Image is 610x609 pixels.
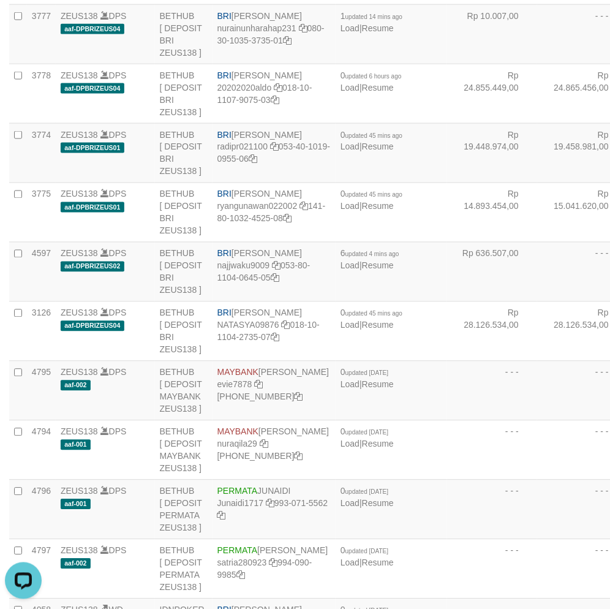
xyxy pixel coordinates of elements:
a: Load [341,439,360,449]
td: 3775 [27,183,56,242]
td: BETHUB [ DEPOSIT MAYBANK ZEUS138 ] [155,361,213,420]
span: updated [DATE] [345,548,388,555]
td: DPS [56,183,155,242]
span: aaf-001 [61,440,91,450]
span: 0 [341,546,388,556]
a: Resume [362,202,394,211]
a: Copy NATASYA09876 to clipboard [282,320,290,330]
a: radipr021100 [217,142,268,152]
a: Load [341,142,360,152]
span: BRI [217,70,232,80]
td: JUNAIDI 993-071-5562 [213,480,336,539]
a: Resume [362,439,394,449]
a: Copy 141801032452508 to clipboard [283,214,292,224]
span: aaf-DPBRIZEUS04 [61,24,124,34]
a: Load [341,320,360,330]
td: [PERSON_NAME] 994-090-9985 [213,539,336,599]
span: 0 [341,427,388,437]
td: BETHUB [ DEPOSIT MAYBANK ZEUS138 ] [155,420,213,480]
td: 4794 [27,420,56,480]
a: Copy ryangunawan022002 to clipboard [299,202,308,211]
a: nurainunharahap231 [217,23,296,33]
td: DPS [56,301,155,361]
td: BETHUB [ DEPOSIT BRI ZEUS138 ] [155,301,213,361]
a: Copy 20202020aldo to clipboard [274,83,282,93]
a: Resume [362,83,394,93]
td: Rp 636.507,00 [447,242,537,301]
a: NATASYA09876 [217,320,279,330]
span: | [341,70,402,93]
a: ZEUS138 [61,249,98,259]
span: aaf-DPBRIZEUS04 [61,321,124,331]
a: Resume [362,499,394,509]
a: Copy 018101104273507 to clipboard [271,333,279,342]
td: 3778 [27,64,56,123]
span: | [341,130,402,152]
td: DPS [56,4,155,64]
span: updated [DATE] [345,370,388,377]
a: ZEUS138 [61,70,98,80]
span: MAYBANK [217,427,258,437]
span: BRI [217,11,232,21]
span: 1 [341,11,402,21]
button: Open LiveChat chat widget [5,5,42,42]
td: DPS [56,420,155,480]
span: updated [DATE] [345,489,388,496]
span: updated 4 mins ago [345,251,399,258]
td: 4597 [27,242,56,301]
a: Copy nuraqila29 to clipboard [260,439,268,449]
td: Rp 24.855.449,00 [447,64,537,123]
span: aaf-DPBRIZEUS01 [61,143,124,153]
span: aaf-DPBRIZEUS02 [61,262,124,272]
a: ZEUS138 [61,486,98,496]
td: [PERSON_NAME] [PHONE_NUMBER] [213,361,336,420]
span: updated 45 mins ago [345,192,402,199]
span: | [341,249,399,271]
td: 3774 [27,123,56,183]
span: 0 [341,189,402,199]
span: | [341,368,394,390]
td: [PERSON_NAME] [PHONE_NUMBER] [213,420,336,480]
span: PERMATA [217,546,258,556]
span: aaf-001 [61,499,91,510]
td: 4795 [27,361,56,420]
td: [PERSON_NAME] 053-80-1104-0645-05 [213,242,336,301]
td: 4797 [27,539,56,599]
td: Rp 10.007,00 [447,4,537,64]
span: updated 6 hours ago [345,73,402,80]
a: ZEUS138 [61,11,98,21]
a: ryangunawan022002 [217,202,298,211]
td: DPS [56,539,155,599]
a: najjwaku9009 [217,261,270,271]
a: nuraqila29 [217,439,257,449]
span: 6 [341,249,399,259]
td: Rp 19.448.974,00 [447,123,537,183]
a: Copy Junaidi1717 to clipboard [266,499,274,509]
span: aaf-002 [61,559,91,569]
span: 0 [341,368,388,377]
td: BETHUB [ DEPOSIT BRI ZEUS138 ] [155,183,213,242]
a: ZEUS138 [61,546,98,556]
td: BETHUB [ DEPOSIT PERMATA ZEUS138 ] [155,539,213,599]
a: ZEUS138 [61,427,98,437]
a: Resume [362,320,394,330]
a: Copy radipr021100 to clipboard [270,142,279,152]
span: 0 [341,486,388,496]
span: BRI [217,308,232,318]
span: | [341,486,394,509]
a: Load [341,558,360,568]
span: BRI [217,130,232,140]
span: PERMATA [217,486,258,496]
td: - - - [447,361,537,420]
span: aaf-DPBRIZEUS01 [61,202,124,213]
td: [PERSON_NAME] 080-30-1035-3735-01 [213,4,336,64]
td: - - - [447,480,537,539]
td: DPS [56,480,155,539]
span: | [341,11,402,33]
a: Copy satria280923 to clipboard [269,558,278,568]
td: [PERSON_NAME] 018-10-1104-2735-07 [213,301,336,361]
td: - - - [447,420,537,480]
a: Load [341,499,360,509]
span: 0 [341,130,402,140]
td: BETHUB [ DEPOSIT BRI ZEUS138 ] [155,4,213,64]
